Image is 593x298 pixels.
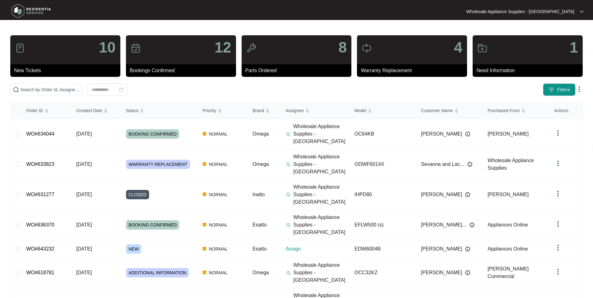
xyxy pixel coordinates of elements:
[421,245,462,253] span: [PERSON_NAME]
[349,102,416,119] th: Model
[286,222,291,227] img: Assigner Icon
[76,161,92,167] span: [DATE]
[206,221,230,229] span: NORMAL
[9,2,53,20] img: residentia service logo
[203,247,206,251] img: Vercel Logo
[203,107,216,114] span: Priority
[21,102,71,119] th: Order ID
[206,245,230,253] span: NORMAL
[286,192,291,197] img: Assigner Icon
[246,43,256,53] img: icon
[286,270,291,275] img: Assigner Icon
[253,246,267,251] span: Esatto
[465,192,470,197] img: Info icon
[549,102,582,119] th: Actions
[467,162,472,167] img: Info icon
[76,270,92,275] span: [DATE]
[421,130,462,138] span: [PERSON_NAME]
[570,40,578,55] p: 1
[416,102,483,119] th: Customer Name
[198,102,248,119] th: Priority
[554,190,562,197] img: dropdown arrow
[286,162,291,167] img: Assigner Icon
[71,102,121,119] th: Created Date
[286,107,304,114] span: Assignee
[206,130,230,138] span: NORMAL
[466,8,574,15] p: Wholesale Appliance Supplies - [GEOGRAPHIC_DATA]
[548,87,555,93] img: filter icon
[554,220,562,228] img: dropdown arrow
[477,43,487,53] img: icon
[421,107,453,114] span: Customer Name
[253,270,269,275] span: Omega
[421,191,462,198] span: [PERSON_NAME]
[362,43,372,53] img: icon
[575,86,583,93] img: dropdown arrow
[293,123,349,145] p: Wholesale Appliance Supplies - [GEOGRAPHIC_DATA]
[454,40,462,55] p: 4
[483,102,549,119] th: Purchased From
[126,160,190,169] span: WARRANTY REPLACEMENT
[203,223,206,226] img: Vercel Logo
[203,271,206,274] img: Vercel Logo
[554,268,562,276] img: dropdown arrow
[286,132,291,137] img: Assigner Icon
[465,270,470,275] img: Info icon
[203,162,206,166] img: Vercel Logo
[580,10,584,13] img: dropdown arrow
[421,221,466,229] span: [PERSON_NAME]...
[26,270,54,275] a: WO#618781
[126,220,179,230] span: BOOKING CONFIRMED
[14,67,120,74] p: New Tickets
[206,269,230,276] span: NORMAL
[421,269,462,276] span: [PERSON_NAME]
[349,240,416,258] td: EDW6004B
[253,107,264,114] span: Brand
[126,244,141,254] span: NEW
[281,102,349,119] th: Assignee
[76,107,102,114] span: Created Date
[214,40,231,55] p: 12
[293,153,349,176] p: Wholesale Appliance Supplies - [GEOGRAPHIC_DATA]
[286,245,349,253] p: Assign
[554,160,562,167] img: dropdown arrow
[203,192,206,196] img: Vercel Logo
[293,183,349,206] p: Wholesale Appliance Supplies - [GEOGRAPHIC_DATA]
[245,67,352,74] p: Parts Ordered
[349,180,416,210] td: IHPD80
[26,131,54,137] a: WO#634044
[76,246,92,251] span: [DATE]
[253,222,267,227] span: Esatto
[121,102,198,119] th: Status
[339,40,347,55] p: 8
[488,192,529,197] span: [PERSON_NAME]
[349,149,416,180] td: ODWF6014X
[15,43,25,53] img: icon
[76,131,92,137] span: [DATE]
[361,67,467,74] p: Warranty Replacement
[253,161,269,167] span: Omega
[126,268,188,277] span: ADDITIONAL INFORMATION
[76,222,92,227] span: [DATE]
[206,161,230,168] span: NORMAL
[354,107,366,114] span: Model
[130,67,236,74] p: Bookings Confirmed
[20,86,80,93] input: Search by Order Id, Assignee Name, Customer Name, Brand and Model
[248,102,281,119] th: Brand
[203,132,206,136] img: Vercel Logo
[99,40,115,55] p: 10
[488,158,534,171] span: Wholesale Appliance Supplies
[26,107,43,114] span: Order ID
[543,83,575,96] button: filter iconFilters
[126,107,138,114] span: Status
[131,43,141,53] img: icon
[470,222,475,227] img: Info icon
[554,244,562,251] img: dropdown arrow
[253,192,265,197] span: Inalto
[488,107,520,114] span: Purchased From
[126,129,179,139] span: BOOKING CONFIRMED
[76,192,92,197] span: [DATE]
[488,222,528,227] span: Appliances Online
[554,129,562,137] img: dropdown arrow
[293,214,349,236] p: Wholesale Appliance Supplies - [GEOGRAPHIC_DATA]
